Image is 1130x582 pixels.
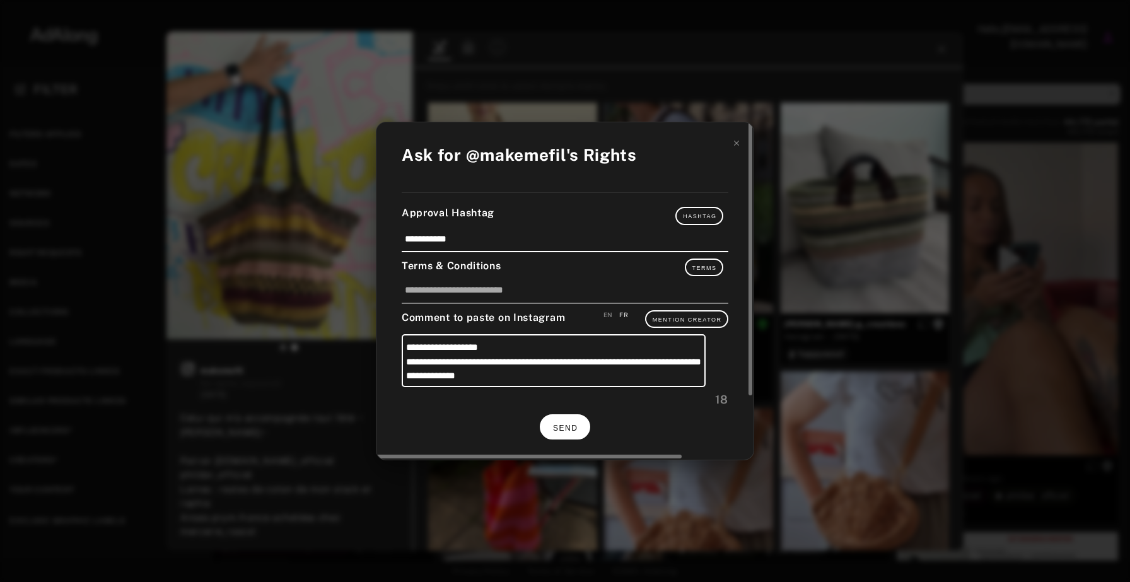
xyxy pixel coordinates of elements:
span: Terms [692,265,717,271]
div: Save an french version of your comment [619,310,628,320]
span: Hashtag [683,213,716,219]
span: Mention Creator [653,317,722,323]
div: Widget de chat [1067,521,1130,582]
button: Mention Creator [645,310,728,328]
div: Terms & Conditions [402,259,728,276]
span: SEND [553,424,578,433]
button: Hashtag [675,207,723,224]
div: Comment to paste on Instagram [402,310,728,328]
button: Terms [685,259,724,276]
div: Save an english version of your comment [603,310,613,320]
div: 18 [402,391,728,408]
div: Approval Hashtag [402,206,728,224]
button: SEND [540,414,590,439]
iframe: Chat Widget [1067,521,1130,582]
div: Ask for @makemefil's Rights [402,143,637,167]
